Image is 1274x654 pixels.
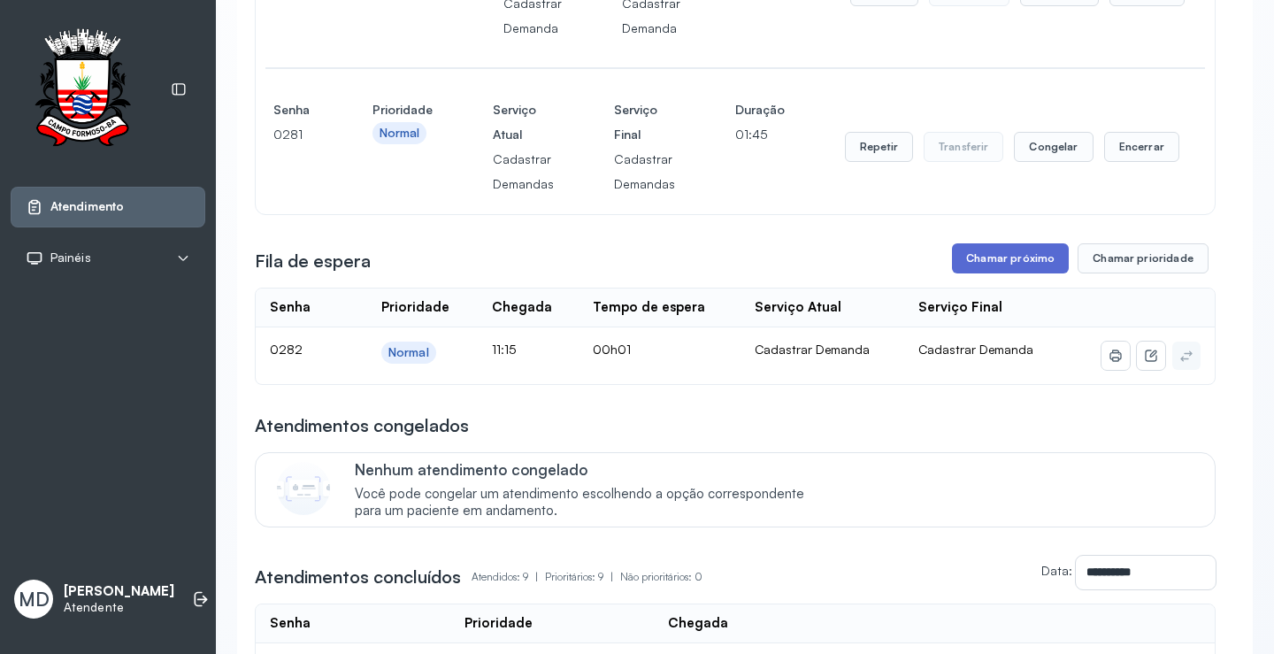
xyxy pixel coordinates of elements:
div: Cadastrar Demanda [755,342,891,358]
a: Atendimento [26,198,190,216]
div: Senha [270,299,311,316]
button: Congelar [1014,132,1093,162]
p: Prioritários: 9 [545,565,620,589]
span: 0282 [270,342,303,357]
span: 00h01 [593,342,631,357]
div: Normal [380,126,420,141]
button: Chamar próximo [952,243,1069,273]
div: Tempo de espera [593,299,705,316]
p: Não prioritários: 0 [620,565,702,589]
span: Cadastrar Demanda [918,342,1033,357]
img: Imagem de CalloutCard [277,462,330,515]
div: Prioridade [464,615,533,632]
div: Serviço Final [918,299,1002,316]
p: Cadastrar Demandas [614,147,675,196]
h3: Atendimentos congelados [255,413,469,438]
span: Painéis [50,250,91,265]
p: Atendidos: 9 [472,565,545,589]
div: Prioridade [381,299,449,316]
button: Transferir [924,132,1004,162]
h4: Prioridade [372,97,433,122]
img: Logotipo do estabelecimento [19,28,146,151]
div: Normal [388,345,429,360]
button: Encerrar [1104,132,1179,162]
p: Cadastrar Demandas [493,147,554,196]
h3: Fila de espera [255,249,371,273]
h4: Serviço Atual [493,97,554,147]
div: Chegada [668,615,728,632]
div: Chegada [492,299,552,316]
label: Data: [1041,563,1072,578]
p: Nenhum atendimento congelado [355,460,823,479]
div: Senha [270,615,311,632]
p: 0281 [273,122,312,147]
div: Serviço Atual [755,299,841,316]
p: [PERSON_NAME] [64,583,174,600]
h4: Senha [273,97,312,122]
button: Chamar prioridade [1078,243,1209,273]
p: Atendente [64,600,174,615]
p: 01:45 [735,122,785,147]
h4: Serviço Final [614,97,675,147]
h4: Duração [735,97,785,122]
span: | [610,570,613,583]
span: 11:15 [492,342,516,357]
span: | [535,570,538,583]
span: Atendimento [50,199,124,214]
span: Você pode congelar um atendimento escolhendo a opção correspondente para um paciente em andamento. [355,486,823,519]
h3: Atendimentos concluídos [255,565,461,589]
button: Repetir [845,132,913,162]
